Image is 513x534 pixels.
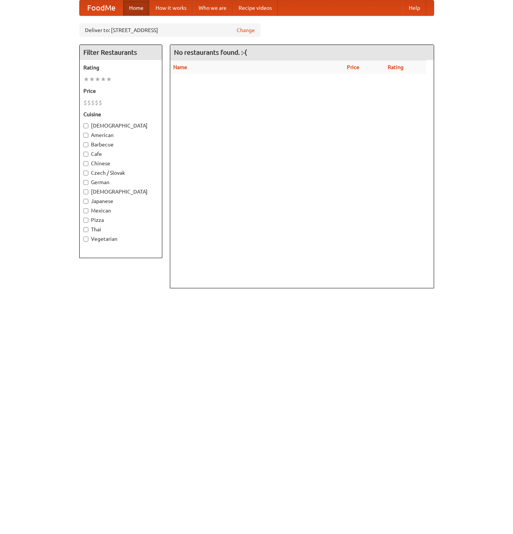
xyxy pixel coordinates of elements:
[100,75,106,83] li: ★
[174,49,247,56] ng-pluralize: No restaurants found. :-(
[87,98,91,107] li: $
[83,197,158,205] label: Japanese
[83,75,89,83] li: ★
[193,0,233,15] a: Who we are
[83,141,158,148] label: Barbecue
[83,152,88,157] input: Cafe
[83,179,158,186] label: German
[80,45,162,60] h4: Filter Restaurants
[83,207,158,214] label: Mexican
[79,23,260,37] div: Deliver to: [STREET_ADDRESS]
[83,226,158,233] label: Thai
[91,98,95,107] li: $
[83,122,158,129] label: [DEMOGRAPHIC_DATA]
[83,189,88,194] input: [DEMOGRAPHIC_DATA]
[83,169,158,177] label: Czech / Slovak
[83,111,158,118] h5: Cuisine
[83,142,88,147] input: Barbecue
[347,64,359,70] a: Price
[83,161,88,166] input: Chinese
[83,160,158,167] label: Chinese
[403,0,426,15] a: Help
[233,0,278,15] a: Recipe videos
[83,208,88,213] input: Mexican
[83,150,158,158] label: Cafe
[83,98,87,107] li: $
[83,133,88,138] input: American
[83,188,158,195] label: [DEMOGRAPHIC_DATA]
[80,0,123,15] a: FoodMe
[173,64,187,70] a: Name
[123,0,149,15] a: Home
[83,227,88,232] input: Thai
[106,75,112,83] li: ★
[83,180,88,185] input: German
[83,171,88,175] input: Czech / Slovak
[83,237,88,242] input: Vegetarian
[83,64,158,71] h5: Rating
[83,87,158,95] h5: Price
[83,216,158,224] label: Pizza
[95,98,99,107] li: $
[83,235,158,243] label: Vegetarian
[83,199,88,204] input: Japanese
[95,75,100,83] li: ★
[89,75,95,83] li: ★
[83,131,158,139] label: American
[99,98,102,107] li: $
[83,218,88,223] input: Pizza
[388,64,404,70] a: Rating
[83,123,88,128] input: [DEMOGRAPHIC_DATA]
[237,26,255,34] a: Change
[149,0,193,15] a: How it works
